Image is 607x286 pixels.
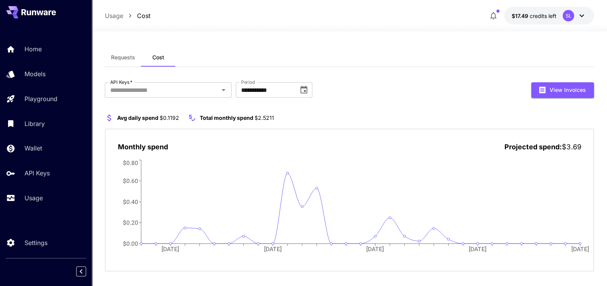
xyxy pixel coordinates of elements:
span: $3.69 [562,143,581,151]
span: credits left [530,13,556,19]
div: $17.4907 [512,12,556,20]
tspan: $0.00 [123,240,138,247]
p: Wallet [24,144,42,153]
span: $0.1192 [160,114,179,121]
tspan: $0.80 [123,159,138,166]
button: Collapse sidebar [76,266,86,276]
span: Requests [111,54,135,61]
tspan: $0.60 [123,177,138,185]
span: $17.49 [512,13,530,19]
tspan: [DATE] [162,245,179,252]
span: Projected spend: [504,143,562,151]
span: Total monthly spend [200,114,253,121]
p: API Keys [24,168,50,178]
p: Playground [24,94,57,103]
p: Monthly spend [118,142,168,152]
tspan: [DATE] [572,245,589,252]
span: $2.5211 [255,114,274,121]
tspan: [DATE] [469,245,487,252]
button: Open [218,85,229,95]
tspan: [DATE] [264,245,282,252]
p: Models [24,69,46,78]
button: Choose date, selected date is Aug 1, 2025 [296,82,312,98]
p: Usage [24,193,43,203]
button: $17.4907SL [504,7,594,25]
tspan: [DATE] [367,245,384,252]
div: SL [563,10,574,21]
label: Period [241,79,255,85]
label: API Keys [110,79,132,85]
span: Cost [152,54,164,61]
button: View Invoices [531,82,594,98]
a: View Invoices [531,86,594,93]
tspan: $0.40 [123,198,138,205]
span: Avg daily spend [117,114,158,121]
a: Usage [105,11,123,20]
div: Collapse sidebar [82,265,92,278]
a: Cost [137,11,150,20]
p: Settings [24,238,47,247]
nav: breadcrumb [105,11,150,20]
p: Library [24,119,45,128]
p: Home [24,44,42,54]
tspan: $0.20 [123,219,138,226]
